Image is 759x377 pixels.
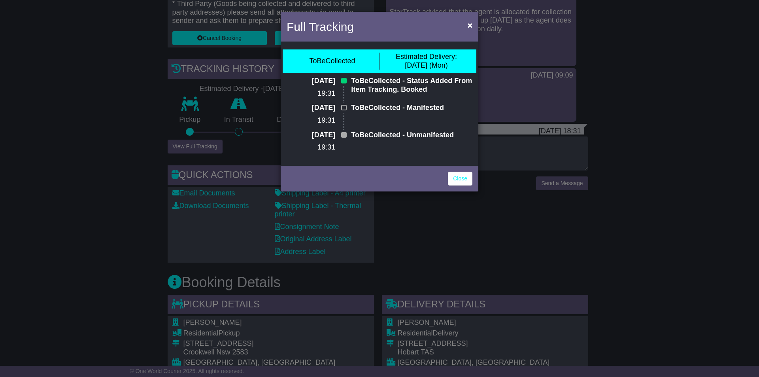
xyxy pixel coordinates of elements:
span: × [468,21,472,30]
p: 19:31 [287,116,335,125]
p: [DATE] [287,77,335,85]
p: ToBeCollected - Unmanifested [351,131,472,140]
span: Estimated Delivery: [396,53,457,61]
div: [DATE] (Mon) [396,53,457,70]
p: [DATE] [287,131,335,140]
h4: Full Tracking [287,18,354,36]
p: ToBeCollected - Manifested [351,104,472,112]
div: ToBeCollected [309,57,355,66]
p: 19:31 [287,89,335,98]
button: Close [464,17,476,33]
p: [DATE] [287,104,335,112]
p: ToBeCollected - Status Added From Item Tracking. Booked [351,77,472,94]
a: Close [448,172,472,186]
p: 19:31 [287,143,335,152]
